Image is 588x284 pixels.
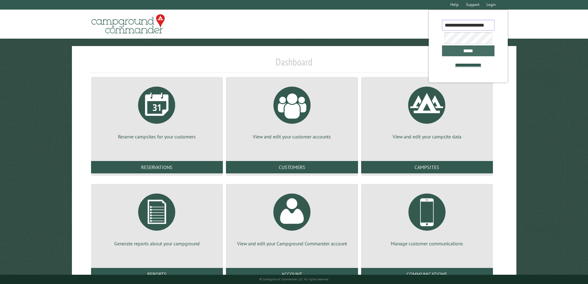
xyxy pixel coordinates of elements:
[226,268,358,280] a: Account
[98,133,215,140] p: Reserve campsites for your customers
[233,82,350,140] a: View and edit your customer accounts
[98,240,215,247] p: Generate reports about your campground
[259,277,329,281] small: © Campground Commander LLC. All rights reserved.
[98,189,215,247] a: Generate reports about your campground
[369,82,486,140] a: View and edit your campsite data
[369,133,486,140] p: View and edit your campsite data
[361,268,493,280] a: Communications
[233,133,350,140] p: View and edit your customer accounts
[369,240,486,247] p: Manage customer communications
[226,161,358,173] a: Customers
[98,82,215,140] a: Reserve campsites for your customers
[90,56,499,73] h1: Dashboard
[361,161,493,173] a: Campsites
[233,240,350,247] p: View and edit your Campground Commander account
[369,189,486,247] a: Manage customer communications
[91,161,223,173] a: Reservations
[90,12,167,36] img: Campground Commander
[91,268,223,280] a: Reports
[233,189,350,247] a: View and edit your Campground Commander account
